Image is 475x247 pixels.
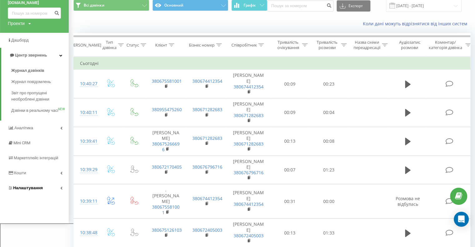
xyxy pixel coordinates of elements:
[11,107,58,114] span: Дзвінки в реальному часі
[152,106,182,112] a: 380955475260
[189,42,215,48] div: Бізнес номер
[152,227,182,233] a: 380675126103
[74,57,473,70] td: Сьогодні
[155,42,167,48] div: Клієнт
[102,40,116,50] div: Тип дзвінка
[13,185,43,190] span: Налаштування
[192,135,222,141] a: 380671282683
[234,84,264,90] a: 380674412354
[227,70,270,98] td: [PERSON_NAME]
[309,184,349,219] td: 00:00
[11,87,69,105] a: Звіт про пропущені необроблені дзвінки
[80,164,92,176] div: 10:39:29
[270,70,309,98] td: 00:09
[394,40,425,50] div: Аудіозапис розмови
[11,105,69,116] a: Дзвінки в реальному часіNEW
[234,141,264,147] a: 380671282683
[270,156,309,184] td: 00:07
[13,141,30,145] span: Mini CRM
[14,156,58,160] span: Маркетплейс інтеграцій
[234,170,264,175] a: 380676796716
[227,184,270,219] td: [PERSON_NAME]
[1,48,69,63] a: Центр звернень
[270,184,309,219] td: 00:31
[70,42,101,48] div: [PERSON_NAME]
[354,40,380,50] div: Назва схеми переадресації
[152,141,180,152] a: 380675266696
[11,67,44,74] span: Журнал дзвінків
[396,195,420,207] span: Розмова не відбулась
[315,40,339,50] div: Тривалість розмови
[80,106,92,119] div: 10:40:11
[427,40,464,50] div: Коментар/категорія дзвінка
[309,156,349,184] td: 01:23
[270,98,309,127] td: 00:09
[270,127,309,156] td: 00:13
[276,40,300,50] div: Тривалість очікування
[192,195,222,201] a: 380674412354
[454,212,469,227] div: Open Intercom Messenger
[80,135,92,147] div: 10:39:41
[14,170,26,175] span: Кошти
[15,53,47,57] span: Центр звернень
[309,70,349,98] td: 00:23
[152,164,182,170] a: 380672170405
[234,233,264,239] a: 380672405003
[244,3,256,7] span: Графік
[152,204,180,215] a: 380675581001
[11,65,69,76] a: Журнал дзвінків
[192,106,222,112] a: 380671282683
[146,184,186,219] td: . [PERSON_NAME]
[11,90,66,102] span: Звіт про пропущені необроблені дзвінки
[192,78,222,84] a: 380674412354
[309,98,349,127] td: 00:04
[227,98,270,127] td: [PERSON_NAME]
[152,78,182,84] a: 380675581001
[11,76,69,87] a: Журнал повідомлень
[227,127,270,156] td: [PERSON_NAME]
[14,126,33,130] span: Аналiтика
[126,42,139,48] div: Статус
[8,20,25,27] div: Проекти
[80,195,92,207] div: 10:39:11
[80,227,92,239] div: 10:38:48
[8,7,61,19] input: Пошук за номером
[11,79,51,85] span: Журнал повідомлень
[363,21,470,27] a: Коли дані можуть відрізнятися вiд інших систем
[234,201,264,207] a: 380674412354
[227,156,270,184] td: [PERSON_NAME]
[146,127,186,156] td: [PERSON_NAME]
[84,3,104,8] span: Всі дзвінки
[231,42,257,48] div: Співробітник
[192,164,222,170] a: 380676796716
[337,0,370,12] button: Експорт
[267,0,334,12] input: Пошук за номером
[80,78,92,90] div: 10:40:27
[192,227,222,233] a: 380672405003
[234,112,264,118] a: 380671282683
[11,38,29,42] span: Дашборд
[309,127,349,156] td: 00:08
